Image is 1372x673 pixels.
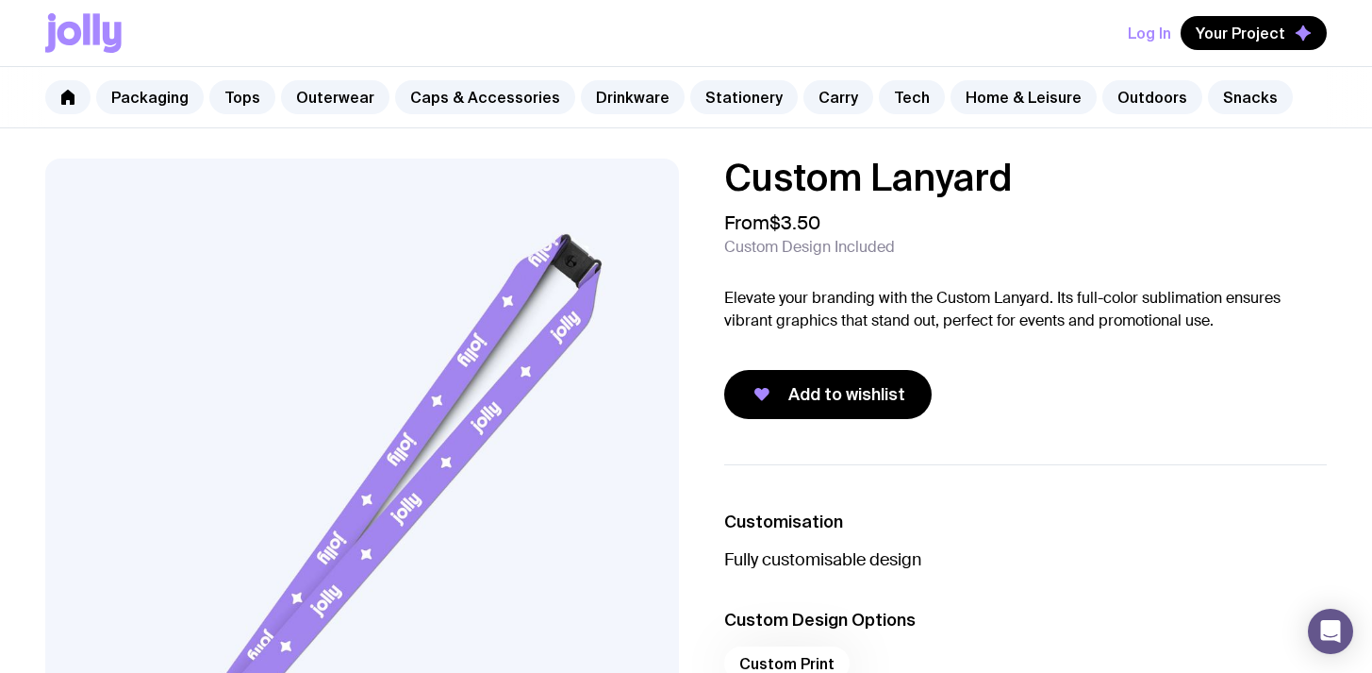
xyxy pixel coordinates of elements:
[1196,24,1285,42] span: Your Project
[96,80,204,114] a: Packaging
[724,238,895,257] span: Custom Design Included
[724,548,1328,571] p: Fully customisable design
[788,383,905,406] span: Add to wishlist
[724,287,1328,332] p: Elevate your branding with the Custom Lanyard. Its full-color sublimation ensures vibrant graphic...
[950,80,1097,114] a: Home & Leisure
[1128,16,1171,50] button: Log In
[209,80,275,114] a: Tops
[1208,80,1293,114] a: Snacks
[581,80,685,114] a: Drinkware
[724,511,1328,533] h3: Customisation
[724,159,1328,196] h1: Custom Lanyard
[1181,16,1327,50] button: Your Project
[769,210,820,235] span: $3.50
[1102,80,1202,114] a: Outdoors
[1308,609,1353,654] div: Open Intercom Messenger
[281,80,389,114] a: Outerwear
[879,80,945,114] a: Tech
[690,80,798,114] a: Stationery
[395,80,575,114] a: Caps & Accessories
[724,370,932,419] button: Add to wishlist
[724,211,820,234] span: From
[724,609,1328,631] h3: Custom Design Options
[803,80,873,114] a: Carry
